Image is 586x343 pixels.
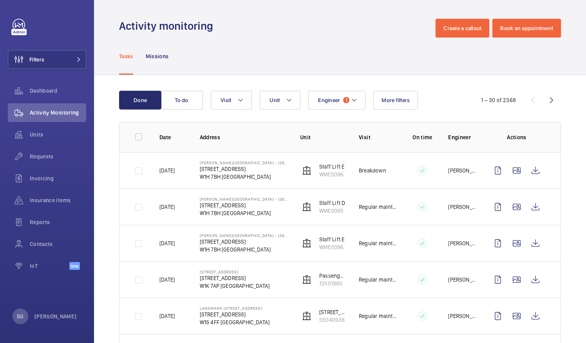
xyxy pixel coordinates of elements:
[200,306,270,311] p: Landmark [STREET_ADDRESS]
[359,312,396,320] p: Regular maintenance
[481,96,516,104] div: 1 – 30 of 2368
[159,312,175,320] p: [DATE]
[211,91,252,110] button: Visit
[119,19,218,33] h1: Activity monitoring
[302,202,311,212] img: elevator.svg
[492,19,561,38] button: Book an appointment
[382,97,410,103] span: More filters
[359,203,396,211] p: Regular maintenance
[448,167,476,174] p: [PERSON_NAME]
[436,19,489,38] button: Create a callout
[319,207,345,215] p: WME0095
[448,312,476,320] p: [PERSON_NAME]
[319,235,344,243] p: Staff Lift E
[17,312,24,320] p: SG
[373,91,418,110] button: More filters
[30,174,86,182] span: Invoicing
[302,311,311,321] img: elevator.svg
[319,243,344,251] p: WME0096
[200,246,288,253] p: W1H 7BH [GEOGRAPHIC_DATA]
[200,209,288,217] p: W1H 7BH [GEOGRAPHIC_DATA]
[200,318,270,326] p: W1S 4FF [GEOGRAPHIC_DATA]
[200,233,288,238] p: [PERSON_NAME][GEOGRAPHIC_DATA] - [GEOGRAPHIC_DATA]
[69,262,80,270] span: Beta
[200,133,288,141] p: Address
[200,165,288,173] p: [STREET_ADDRESS]
[30,240,86,248] span: Contacts
[200,201,288,209] p: [STREET_ADDRESS]
[30,131,86,138] span: Units
[161,91,203,110] button: To do
[221,97,231,103] span: Visit
[409,133,436,141] p: On time
[159,276,175,284] p: [DATE]
[200,269,270,274] p: [STREET_ADDRESS]
[30,196,86,204] span: Insurance items
[359,133,396,141] p: Visit
[159,133,187,141] p: Date
[319,171,344,178] p: WME0096
[146,52,169,60] p: Missions
[30,262,69,270] span: IoT
[30,153,86,160] span: Requests
[159,203,175,211] p: [DATE]
[29,56,44,63] span: Filters
[200,274,270,282] p: [STREET_ADDRESS]
[359,276,396,284] p: Regular maintenance
[319,272,346,280] p: Passenger lift
[302,166,311,175] img: elevator.svg
[448,276,476,284] p: [PERSON_NAME]
[448,239,476,247] p: [PERSON_NAME]
[319,308,346,316] p: [STREET_ADDRESS].
[302,275,311,284] img: elevator.svg
[488,133,545,141] p: Actions
[200,311,270,318] p: [STREET_ADDRESS]
[260,91,300,110] button: Unit
[30,87,86,95] span: Dashboard
[8,50,86,69] button: Filters
[319,163,344,171] p: Staff Lift E
[359,167,386,174] p: Breakdown
[200,160,288,165] p: [PERSON_NAME][GEOGRAPHIC_DATA] - [GEOGRAPHIC_DATA]
[318,97,340,103] span: Engineer
[343,97,349,103] span: 1
[119,52,133,60] p: Tasks
[30,218,86,226] span: Reports
[302,239,311,248] img: elevator.svg
[319,199,345,207] p: Staff Lift D
[269,97,280,103] span: Unit
[200,282,270,290] p: W1K 7AP [GEOGRAPHIC_DATA]
[200,238,288,246] p: [STREET_ADDRESS]
[448,203,476,211] p: [PERSON_NAME]
[34,312,77,320] p: [PERSON_NAME]
[359,239,396,247] p: Regular maintenance
[448,133,476,141] p: Engineer
[319,316,346,324] p: 55040938
[300,133,346,141] p: Unit
[200,197,288,201] p: [PERSON_NAME][GEOGRAPHIC_DATA] - [GEOGRAPHIC_DATA]
[159,167,175,174] p: [DATE]
[119,91,161,110] button: Done
[308,91,365,110] button: Engineer1
[159,239,175,247] p: [DATE]
[319,280,346,287] p: 13501960
[200,173,288,181] p: W1H 7BH [GEOGRAPHIC_DATA]
[30,109,86,117] span: Activity Monitoring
